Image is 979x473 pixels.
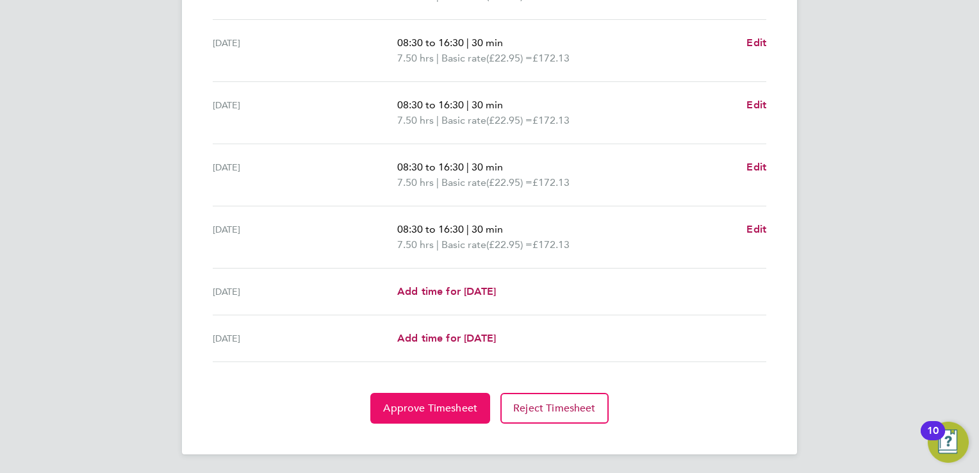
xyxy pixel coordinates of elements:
span: Approve Timesheet [383,402,477,415]
span: 30 min [472,161,503,173]
span: 30 min [472,37,503,49]
span: Edit [746,37,766,49]
a: Edit [746,222,766,237]
span: Edit [746,223,766,235]
span: Add time for [DATE] [397,285,496,297]
div: [DATE] [213,222,397,253]
span: 7.50 hrs [397,114,434,126]
a: Edit [746,35,766,51]
span: Edit [746,161,766,173]
span: £172.13 [532,52,570,64]
a: Add time for [DATE] [397,331,496,346]
span: | [436,52,439,64]
span: Add time for [DATE] [397,332,496,344]
button: Approve Timesheet [370,393,490,424]
span: (£22.95) = [486,114,532,126]
span: 30 min [472,99,503,111]
div: [DATE] [213,97,397,128]
span: | [466,37,469,49]
span: 30 min [472,223,503,235]
span: (£22.95) = [486,176,532,188]
div: [DATE] [213,331,397,346]
span: Basic rate [441,175,486,190]
span: Basic rate [441,237,486,253]
span: 08:30 to 16:30 [397,37,464,49]
span: | [466,223,469,235]
a: Edit [746,97,766,113]
span: 7.50 hrs [397,52,434,64]
span: 08:30 to 16:30 [397,161,464,173]
span: | [436,176,439,188]
span: (£22.95) = [486,52,532,64]
span: Edit [746,99,766,111]
div: [DATE] [213,284,397,299]
span: 7.50 hrs [397,238,434,251]
span: 08:30 to 16:30 [397,223,464,235]
span: | [466,161,469,173]
span: 08:30 to 16:30 [397,99,464,111]
span: | [436,114,439,126]
div: 10 [927,431,939,447]
button: Reject Timesheet [500,393,609,424]
span: | [466,99,469,111]
div: [DATE] [213,160,397,190]
span: £172.13 [532,176,570,188]
span: £172.13 [532,238,570,251]
span: Basic rate [441,113,486,128]
span: Basic rate [441,51,486,66]
span: 7.50 hrs [397,176,434,188]
span: | [436,238,439,251]
a: Add time for [DATE] [397,284,496,299]
button: Open Resource Center, 10 new notifications [928,422,969,463]
div: [DATE] [213,35,397,66]
span: Reject Timesheet [513,402,596,415]
a: Edit [746,160,766,175]
span: £172.13 [532,114,570,126]
span: (£22.95) = [486,238,532,251]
